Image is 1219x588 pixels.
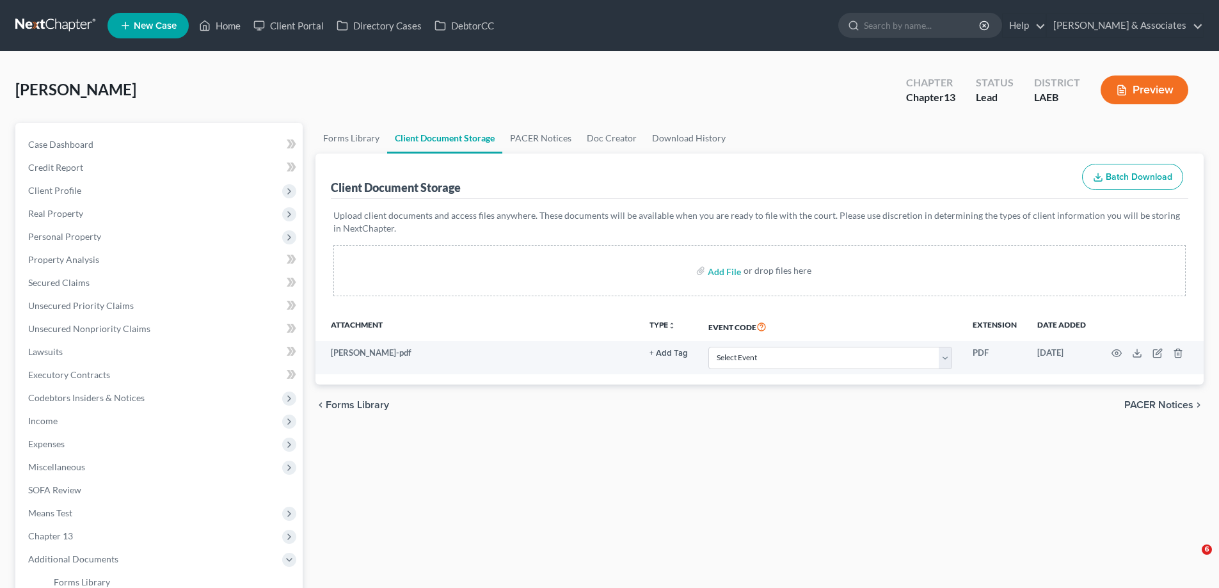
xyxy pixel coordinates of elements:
[28,185,81,196] span: Client Profile
[18,248,303,271] a: Property Analysis
[193,14,247,37] a: Home
[28,139,93,150] span: Case Dashboard
[668,322,676,330] i: unfold_more
[28,392,145,403] span: Codebtors Insiders & Notices
[1034,90,1080,105] div: LAEB
[976,75,1014,90] div: Status
[962,312,1027,341] th: Extension
[1003,14,1046,37] a: Help
[18,479,303,502] a: SOFA Review
[864,13,981,37] input: Search by name...
[906,75,955,90] div: Chapter
[644,123,733,154] a: Download History
[1047,14,1203,37] a: [PERSON_NAME] & Associates
[1101,75,1188,104] button: Preview
[28,484,81,495] span: SOFA Review
[315,312,639,341] th: Attachment
[28,507,72,518] span: Means Test
[502,123,579,154] a: PACER Notices
[1202,544,1212,555] span: 6
[134,21,177,31] span: New Case
[1082,164,1183,191] button: Batch Download
[331,180,461,195] div: Client Document Storage
[15,80,136,99] span: [PERSON_NAME]
[315,341,639,374] td: [PERSON_NAME]-pdf
[649,321,676,330] button: TYPEunfold_more
[330,14,428,37] a: Directory Cases
[428,14,500,37] a: DebtorCC
[28,438,65,449] span: Expenses
[1193,400,1204,410] i: chevron_right
[698,312,962,341] th: Event Code
[18,317,303,340] a: Unsecured Nonpriority Claims
[649,347,688,359] a: + Add Tag
[28,415,58,426] span: Income
[326,400,389,410] span: Forms Library
[315,400,389,410] button: chevron_left Forms Library
[28,208,83,219] span: Real Property
[1034,75,1080,90] div: District
[18,363,303,386] a: Executory Contracts
[54,576,110,587] span: Forms Library
[18,294,303,317] a: Unsecured Priority Claims
[1106,171,1172,182] span: Batch Download
[962,341,1027,374] td: PDF
[579,123,644,154] a: Doc Creator
[1124,400,1204,410] button: PACER Notices chevron_right
[28,369,110,380] span: Executory Contracts
[18,156,303,179] a: Credit Report
[315,400,326,410] i: chevron_left
[944,91,955,103] span: 13
[28,277,90,288] span: Secured Claims
[28,323,150,334] span: Unsecured Nonpriority Claims
[1027,341,1096,374] td: [DATE]
[28,461,85,472] span: Miscellaneous
[649,349,688,358] button: + Add Tag
[28,231,101,242] span: Personal Property
[906,90,955,105] div: Chapter
[28,553,118,564] span: Additional Documents
[333,209,1186,235] p: Upload client documents and access files anywhere. These documents will be available when you are...
[18,271,303,294] a: Secured Claims
[315,123,387,154] a: Forms Library
[28,530,73,541] span: Chapter 13
[1175,544,1206,575] iframe: Intercom live chat
[247,14,330,37] a: Client Portal
[28,162,83,173] span: Credit Report
[18,133,303,156] a: Case Dashboard
[976,90,1014,105] div: Lead
[28,254,99,265] span: Property Analysis
[1124,400,1193,410] span: PACER Notices
[28,300,134,311] span: Unsecured Priority Claims
[1027,312,1096,341] th: Date added
[387,123,502,154] a: Client Document Storage
[744,264,811,277] div: or drop files here
[18,340,303,363] a: Lawsuits
[28,346,63,357] span: Lawsuits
